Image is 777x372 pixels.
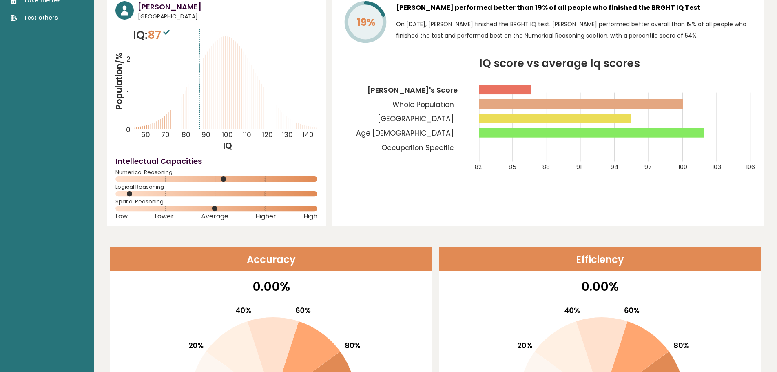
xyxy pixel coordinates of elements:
[182,130,190,140] tspan: 80
[126,55,131,65] tspan: 2
[678,163,687,171] tspan: 100
[133,27,172,43] p: IQ:
[115,277,427,296] p: 0.00%
[126,125,131,135] tspan: 0
[115,171,317,174] span: Numerical Reasoning
[439,247,761,271] header: Efficiency
[148,27,172,42] span: 87
[243,130,251,140] tspan: 110
[201,130,210,140] tspan: 90
[224,140,232,151] tspan: IQ
[396,18,755,41] p: On [DATE], [PERSON_NAME] finished the BRGHT IQ test. [PERSON_NAME] performed better overall than ...
[542,163,550,171] tspan: 88
[712,163,721,171] tspan: 103
[161,130,170,140] tspan: 70
[115,185,317,189] span: Logical Reasoning
[479,56,640,71] tspan: IQ score vs average Iq scores
[115,215,128,218] span: Low
[110,247,432,271] header: Accuracy
[282,130,293,140] tspan: 130
[378,114,454,124] tspan: [GEOGRAPHIC_DATA]
[222,130,233,140] tspan: 100
[141,130,150,140] tspan: 60
[576,163,582,171] tspan: 91
[444,277,756,296] p: 0.00%
[155,215,174,218] span: Lower
[138,12,317,21] span: [GEOGRAPHIC_DATA]
[367,85,458,95] tspan: [PERSON_NAME]'s Score
[115,156,317,167] h4: Intellectual Capacities
[509,163,516,171] tspan: 85
[746,163,755,171] tspan: 106
[392,100,454,109] tspan: Whole Population
[138,1,317,12] h3: [PERSON_NAME]
[127,89,129,99] tspan: 1
[115,200,317,203] span: Spatial Reasoning
[475,163,482,171] tspan: 82
[303,215,317,218] span: High
[611,163,618,171] tspan: 94
[396,1,755,14] h3: [PERSON_NAME] performed better than 19% of all people who finished the BRGHT IQ Test
[381,143,454,153] tspan: Occupation Specific
[357,15,376,29] tspan: 19%
[262,130,273,140] tspan: 120
[201,215,228,218] span: Average
[356,128,454,138] tspan: Age [DEMOGRAPHIC_DATA]
[11,13,63,22] a: Test others
[303,130,314,140] tspan: 140
[113,53,125,110] tspan: Population/%
[255,215,276,218] span: Higher
[644,163,652,171] tspan: 97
